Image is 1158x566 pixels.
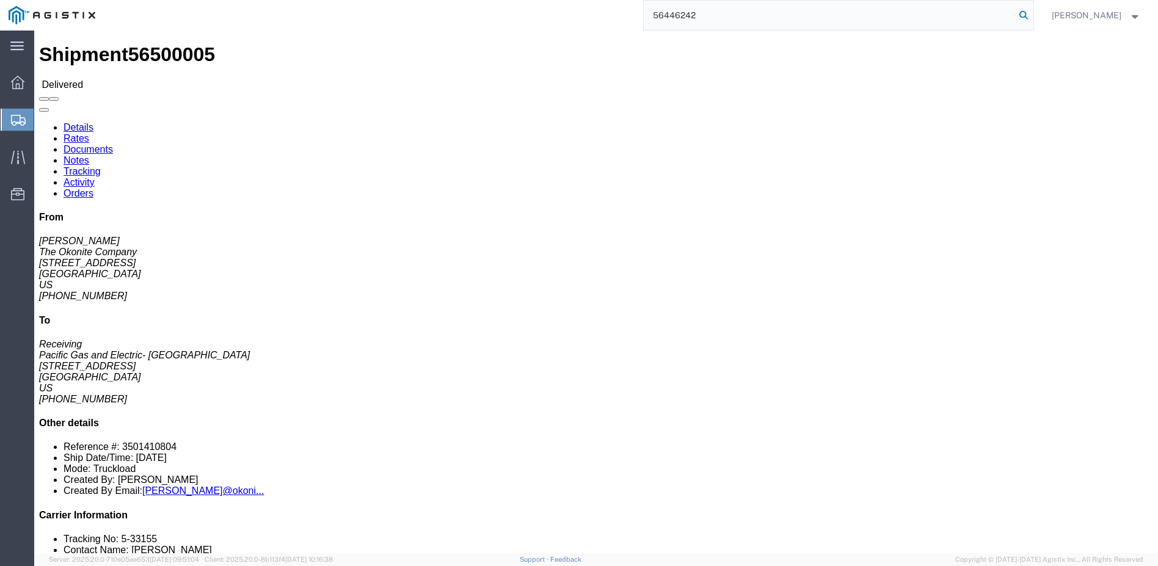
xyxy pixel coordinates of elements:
[9,6,95,24] img: logo
[150,556,199,563] span: [DATE] 09:51:04
[205,556,333,563] span: Client: 2025.20.0-8b113f4
[955,554,1143,565] span: Copyright © [DATE]-[DATE] Agistix Inc., All Rights Reserved
[34,31,1158,553] iframe: FS Legacy Container
[1052,9,1121,22] span: Dennis Valles
[644,1,1015,30] input: Search for shipment number, reference number
[550,556,581,563] a: Feedback
[285,556,333,563] span: [DATE] 10:16:38
[1051,8,1142,23] button: [PERSON_NAME]
[520,556,550,563] a: Support
[49,556,199,563] span: Server: 2025.20.0-710e05ee653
